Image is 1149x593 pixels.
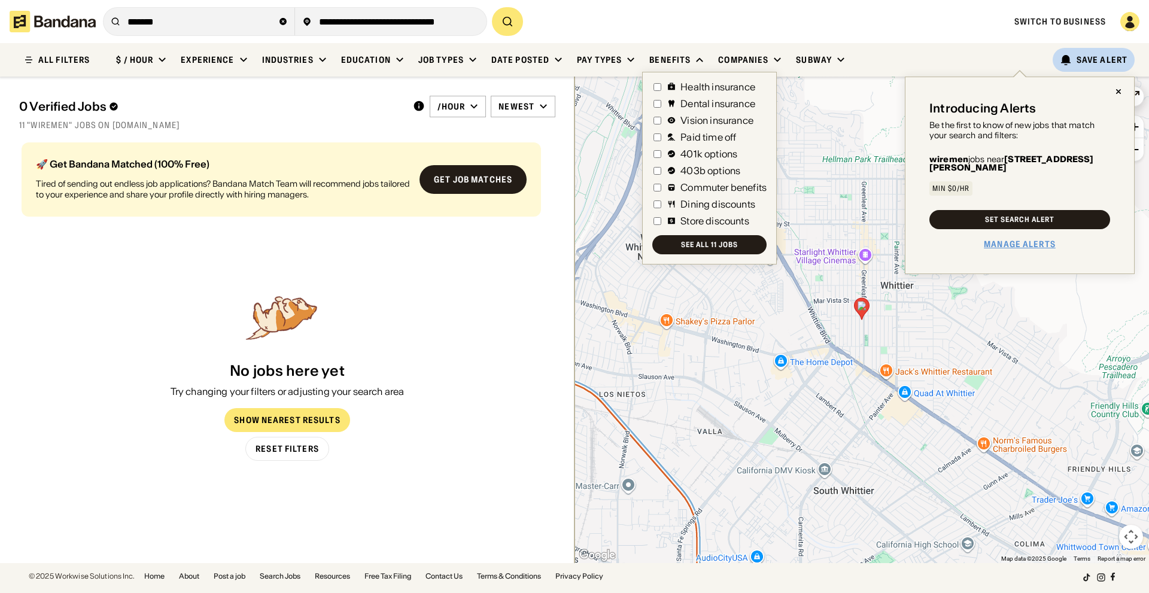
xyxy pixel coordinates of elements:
[171,385,405,398] div: Try changing your filters or adjusting your search area
[929,154,968,165] b: wiremen
[1001,555,1066,562] span: Map data ©2025 Google
[36,159,410,169] div: 🚀 Get Bandana Matched (100% Free)
[718,54,768,65] div: Companies
[477,573,541,580] a: Terms & Conditions
[929,120,1110,141] div: Be the first to know of new jobs that match your search and filters:
[577,548,617,563] img: Google
[260,573,300,580] a: Search Jobs
[10,11,96,32] img: Bandana logotype
[929,154,1094,173] b: [STREET_ADDRESS][PERSON_NAME]
[680,149,737,159] div: 401k options
[19,120,555,130] div: 11 "wiremen" jobs on [DOMAIN_NAME]
[256,445,319,453] div: Reset Filters
[577,548,617,563] a: Open this area in Google Maps (opens a new window)
[418,54,464,65] div: Job Types
[144,573,165,580] a: Home
[315,573,350,580] a: Resources
[680,115,753,125] div: Vision insurance
[680,166,740,175] div: 403b options
[341,54,391,65] div: Education
[19,99,403,114] div: 0 Verified Jobs
[498,101,534,112] div: Newest
[680,183,767,192] div: Commuter benefits
[116,54,153,65] div: $ / hour
[425,573,463,580] a: Contact Us
[680,216,749,226] div: Store discounts
[29,573,135,580] div: © 2025 Workwise Solutions Inc.
[36,178,410,200] div: Tired of sending out endless job applications? Bandana Match Team will recommend jobs tailored to...
[929,101,1036,115] div: Introducing Alerts
[984,239,1056,250] div: Manage Alerts
[230,363,345,380] div: No jobs here yet
[1098,555,1145,562] a: Report a map error
[214,573,245,580] a: Post a job
[437,101,466,112] div: /hour
[1014,16,1106,27] span: Switch to Business
[1077,54,1127,65] div: Save Alert
[491,54,549,65] div: Date Posted
[38,56,90,64] div: ALL FILTERS
[796,54,832,65] div: Subway
[181,54,234,65] div: Experience
[179,573,199,580] a: About
[929,155,1110,172] div: jobs near
[555,573,603,580] a: Privacy Policy
[681,241,737,248] div: See all 11 jobs
[19,138,555,291] div: grid
[680,132,736,142] div: Paid time off
[262,54,314,65] div: Industries
[234,416,340,424] div: Show Nearest Results
[434,175,512,184] div: Get job matches
[680,82,755,92] div: Health insurance
[985,216,1054,223] div: Set Search Alert
[1074,555,1090,562] a: Terms (opens in new tab)
[680,99,755,108] div: Dental insurance
[1119,525,1143,549] button: Map camera controls
[649,54,691,65] div: Benefits
[680,199,755,209] div: Dining discounts
[577,54,622,65] div: Pay Types
[932,185,969,192] div: Min $0/hr
[364,573,411,580] a: Free Tax Filing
